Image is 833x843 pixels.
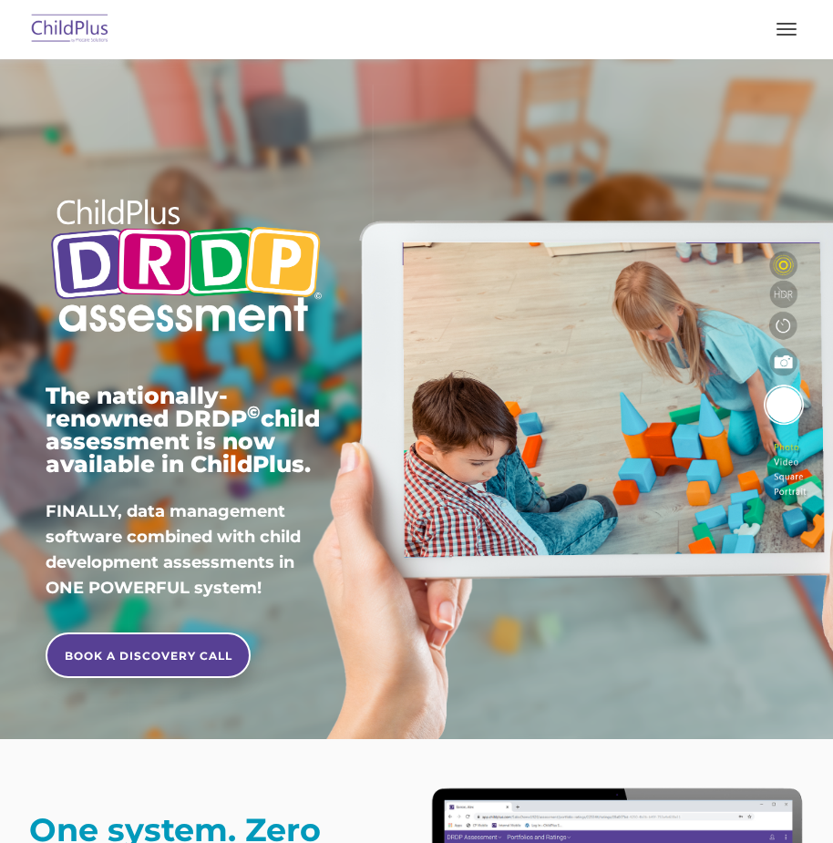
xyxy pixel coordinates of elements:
span: FINALLY, data management software combined with child development assessments in ONE POWERFUL sys... [46,501,301,598]
span: The nationally-renowned DRDP child assessment is now available in ChildPlus. [46,382,320,478]
img: Copyright - DRDP Logo Light [46,182,326,353]
img: ChildPlus by Procare Solutions [27,8,113,51]
a: BOOK A DISCOVERY CALL [46,632,251,678]
sup: © [247,402,261,423]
